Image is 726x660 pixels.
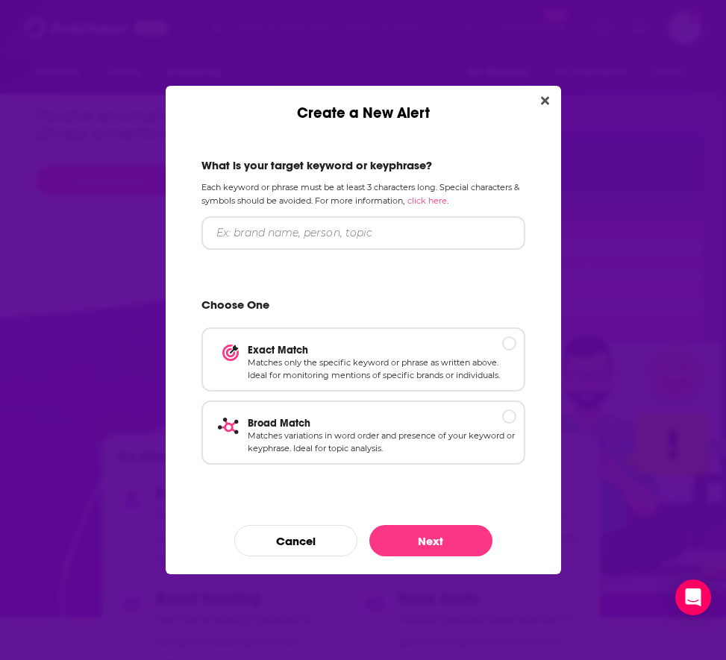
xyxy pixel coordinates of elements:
[201,298,525,318] h2: Choose One
[201,216,525,250] input: Ex: brand name, person, topic
[201,181,525,207] p: Each keyword or phrase must be at least 3 characters long. Special characters & symbols should be...
[201,158,525,172] h2: What is your target keyword or keyphrase?
[166,86,561,122] div: Create a New Alert
[248,417,516,430] p: Broad Match
[407,195,447,206] a: click here
[248,344,516,356] p: Exact Match
[234,525,357,556] button: Cancel
[248,356,516,383] p: Matches only the specific keyword or phrase as written above. Ideal for monitoring mentions of sp...
[369,525,492,556] button: Next
[248,430,516,456] p: Matches variations in word order and presence of your keyword or keyphrase. Ideal for topic analy...
[675,579,711,615] div: Open Intercom Messenger
[535,92,555,110] button: Close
